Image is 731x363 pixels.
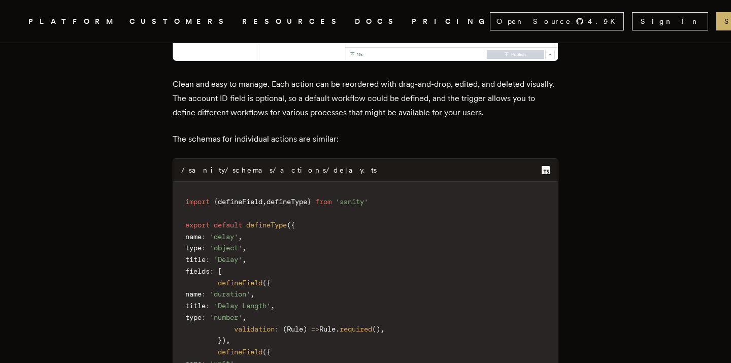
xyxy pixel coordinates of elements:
a: DOCS [355,15,400,28]
span: => [311,325,319,333]
button: PLATFORM [28,15,117,28]
span: required [340,325,372,333]
span: defineField [218,197,262,206]
span: 'duration' [210,290,250,298]
span: , [242,244,246,252]
span: from [315,197,331,206]
span: name [185,290,202,298]
span: ) [222,336,226,344]
p: The schemas for individual actions are similar: [173,132,558,146]
span: defineField [218,348,262,356]
span: 'number' [210,313,242,321]
span: type [185,313,202,321]
span: , [238,233,242,241]
span: ( [372,325,376,333]
span: import [185,197,210,206]
span: : [202,244,206,252]
span: 'delay' [210,233,238,241]
span: ) [303,325,307,333]
span: validation [234,325,275,333]
a: Sign In [632,12,708,30]
span: : [275,325,279,333]
div: /sanity/schemas/actions/delay.ts [181,165,377,175]
span: { [291,221,295,229]
span: : [202,290,206,298]
span: : [206,302,210,310]
span: } [307,197,311,206]
span: 'Delay Length' [214,302,271,310]
span: title [185,302,206,310]
span: , [262,197,267,206]
span: 'object' [210,244,242,252]
span: , [226,336,230,344]
span: defineType [267,197,307,206]
button: RESOURCES [242,15,343,28]
span: } [218,336,222,344]
span: : [206,255,210,263]
span: ( [283,325,287,333]
span: 'Delay' [214,255,242,263]
span: , [380,325,384,333]
span: 4.9 K [588,16,621,26]
span: Rule [287,325,303,333]
a: PRICING [412,15,490,28]
span: default [214,221,242,229]
span: ( [262,279,267,287]
span: ( [287,221,291,229]
span: , [271,302,275,310]
span: Open Source [496,16,572,26]
span: { [214,197,218,206]
span: : [210,267,214,275]
span: title [185,255,206,263]
span: : [202,313,206,321]
span: [ [218,267,222,275]
span: , [250,290,254,298]
span: , [242,255,246,263]
span: Rule [319,325,336,333]
span: , [242,313,246,321]
span: . [336,325,340,333]
span: : [202,233,206,241]
span: ) [376,325,380,333]
span: ( [262,348,267,356]
span: fields [185,267,210,275]
span: name [185,233,202,241]
span: type [185,244,202,252]
span: 'sanity' [336,197,368,206]
span: { [267,279,271,287]
span: defineField [218,279,262,287]
span: export [185,221,210,229]
span: defineType [246,221,287,229]
span: { [267,348,271,356]
a: CUSTOMERS [129,15,230,28]
p: Clean and easy to manage. Each action can be reordered with drag-and-drop, edited, and deleted vi... [173,77,558,120]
